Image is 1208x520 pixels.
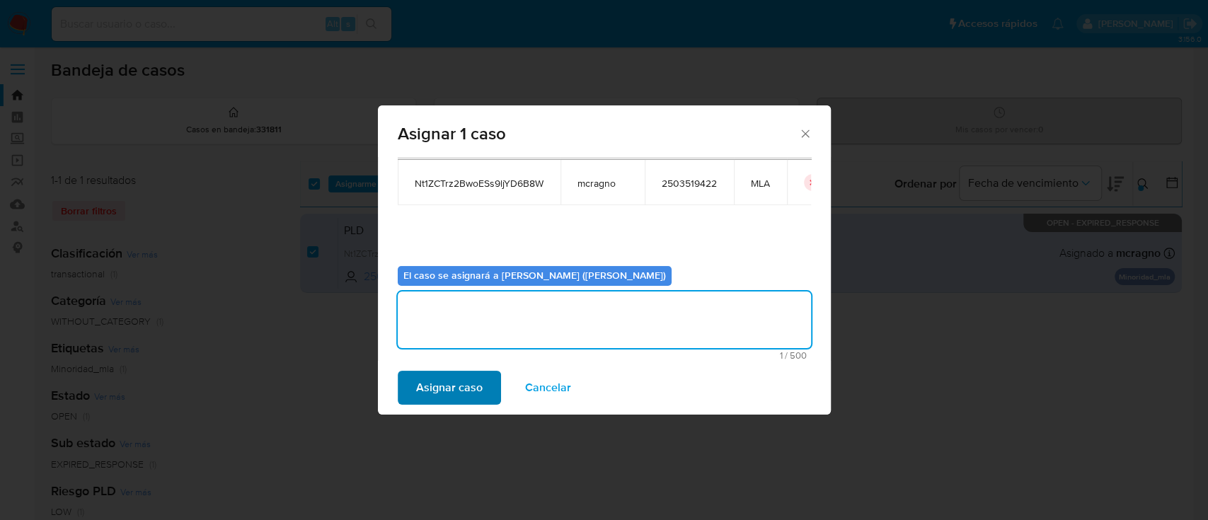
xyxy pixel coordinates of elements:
span: Cancelar [525,372,571,403]
span: 2503519422 [662,177,717,190]
span: Nt1ZCTrz2BwoESs9ljYD6B8W [415,177,543,190]
button: Asignar caso [398,371,501,405]
span: mcragno [577,177,628,190]
div: assign-modal [378,105,831,415]
b: El caso se asignará a [PERSON_NAME] ([PERSON_NAME]) [403,268,666,282]
span: Asignar 1 caso [398,125,799,142]
span: MLA [751,177,770,190]
span: Máximo 500 caracteres [402,351,807,360]
button: icon-button [804,174,821,191]
button: Cerrar ventana [798,127,811,139]
span: Asignar caso [416,372,483,403]
button: Cancelar [507,371,589,405]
